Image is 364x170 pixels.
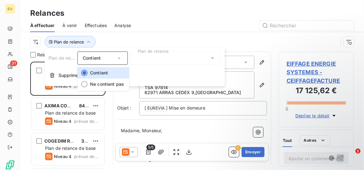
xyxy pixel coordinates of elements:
[145,90,249,95] p: 62971 ARRAS CEDEX 9 , [GEOGRAPHIC_DATA]
[74,119,100,124] span: prévue depuis 484 jours
[54,119,71,124] span: Niveau 4
[37,52,56,58] span: Relances
[54,39,84,44] span: Plan de relance
[121,128,162,133] span: Madame, Monsieur,
[146,105,166,112] span: EUREVIA
[259,20,354,31] input: Rechercher
[83,55,101,60] span: Contient
[45,36,96,48] button: Plan de relance
[90,70,108,76] span: Contient
[286,106,288,111] span: 0
[30,62,105,170] div: grid
[117,105,131,110] span: Objet :
[30,8,64,19] h3: Relances
[54,154,71,159] span: Niveau 4
[5,160,15,170] img: Logo LeanPay
[121,142,261,162] span: Suite à plusieurs relances écrites restées sans réponse, c’est avec regret que nous constatons qu...
[10,60,17,66] span: 31
[30,22,55,29] span: À effectuer
[74,154,100,159] span: prévue depuis 367 jours
[62,22,77,29] span: À venir
[48,55,81,61] span: Plan de relance
[287,59,346,85] span: EIFFAGE ENERGIE SYSTEMES - CEIFFAGEFACTURE
[45,145,96,151] span: Plan de relance de base
[238,109,364,153] iframe: Intercom notifications message
[114,22,131,29] span: Analyse
[355,149,361,154] span: 2
[145,85,249,90] p: TSA 97814
[85,22,107,29] span: Effectuées
[81,138,100,144] span: 322,12 €
[45,110,96,116] span: Plan de relance de base
[45,69,225,82] button: Supprimer le filtre
[145,105,146,110] span: [
[287,85,346,98] h3: 17 125,62 €
[59,72,95,79] span: Supprimer le filtre
[5,4,15,14] div: EU
[79,103,99,108] span: 840,62 €
[5,62,15,72] a: 31
[90,82,124,87] span: Ne contient pas
[343,149,358,164] iframe: Intercom live chat
[44,103,103,108] span: AXIMA CONCEPT EQUANS
[44,138,119,144] span: COGEDIM RESIDENCES SERVICES
[146,144,155,150] span: 5/5
[166,105,205,110] span: ] Mise en demeure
